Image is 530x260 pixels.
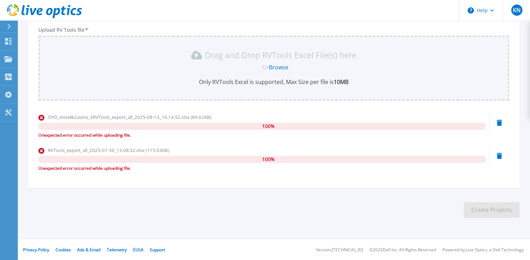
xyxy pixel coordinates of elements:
[38,165,486,172] div: Unexpected error occurred while uploading file.
[464,202,520,218] button: Create Projects
[150,247,165,253] a: Support
[48,147,169,153] span: RVTools_export_all_2025-07-30_13.08.32.xlsx (115.53KB)
[43,49,505,86] div: Drag and Drop RVTools Excel File(s) here OrBrowseOnly RVTools Excel is supported, Max Size per fi...
[77,247,101,253] a: Ads & Email
[48,114,212,120] span: OYO_Hotel&Casino_ERVTools_export_all_2025-08-13_16.14.52.xlsx (89.62KB)
[43,78,505,86] p: Only RVTools Excel is supported, Max Size per file is
[334,78,348,86] b: 10MB
[513,7,520,13] span: KN
[56,247,71,253] a: Cookies
[107,247,127,253] a: Telemetry
[262,123,274,130] span: 100 %
[262,63,269,71] span: Or
[269,63,288,71] a: Browse
[442,248,524,252] li: Powered by Live Optics, a Dell Technology
[262,156,274,163] span: 100 %
[38,27,509,33] p: Upload RV Tools file
[369,248,436,252] li: © 2025 Dell Inc. All Rights Reserved
[133,247,143,253] a: EULA
[23,247,49,253] a: Privacy Policy
[316,248,363,252] li: Version: [TECHNICAL_ID]
[205,52,356,59] p: Drag and Drop RVTools Excel File(s) here
[38,132,486,139] div: Unexpected error occurred while uploading file.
